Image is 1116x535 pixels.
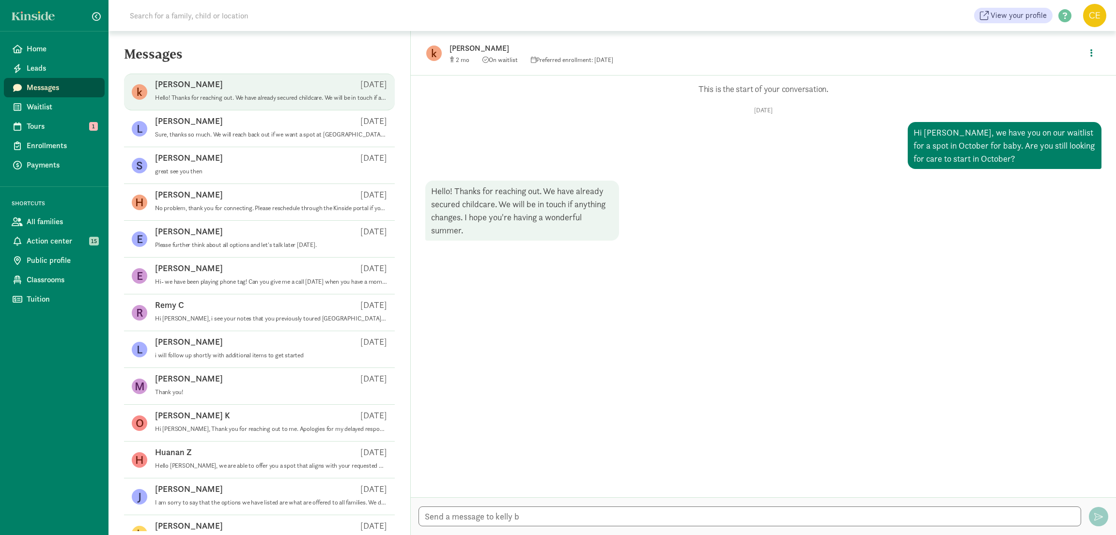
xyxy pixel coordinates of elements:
span: Leads [27,62,97,74]
p: [PERSON_NAME] [155,226,223,237]
a: Enrollments [4,136,105,155]
a: Home [4,39,105,59]
h5: Messages [108,46,380,70]
p: [DATE] [360,226,387,237]
figure: O [132,415,147,431]
a: Leads [4,59,105,78]
figure: H [132,195,147,210]
span: Public profile [27,255,97,266]
figure: k [426,46,442,61]
span: 1 [89,122,98,131]
p: Remy C [155,299,184,311]
p: Sure, thanks so much. We will reach back out if we want a spot at [GEOGRAPHIC_DATA] in the future! [155,131,387,138]
p: [DATE] [360,336,387,348]
figure: L [132,342,147,357]
span: All families [27,216,97,228]
p: [DATE] [360,410,387,421]
span: 15 [89,237,99,245]
p: [DATE] [425,107,1101,114]
figure: R [132,305,147,321]
p: [PERSON_NAME] [155,373,223,384]
p: [DATE] [360,189,387,200]
p: [PERSON_NAME] [155,152,223,164]
figure: H [132,452,147,468]
span: Action center [27,235,97,247]
span: Waitlist [27,101,97,113]
figure: M [132,379,147,394]
figure: k [132,84,147,100]
p: I am sorry to say that the options we have listed are what are offered to all families. We do not... [155,499,387,506]
a: Payments [4,155,105,175]
p: Please further think about all options and let's talk later [DATE]. [155,241,387,249]
p: great see you then [155,168,387,175]
p: [PERSON_NAME] [155,520,223,532]
figure: J [132,489,147,504]
figure: E [132,231,147,247]
p: [PERSON_NAME] [449,42,755,55]
span: Tuition [27,293,97,305]
p: [PERSON_NAME] [155,189,223,200]
p: Hello! Thanks for reaching out. We have already secured childcare. We will be in touch if anythin... [155,94,387,102]
p: [DATE] [360,152,387,164]
p: [DATE] [360,78,387,90]
p: Hi [PERSON_NAME], i see your notes that you previously toured [GEOGRAPHIC_DATA] in [DATE] for [PE... [155,315,387,322]
p: [PERSON_NAME] [155,78,223,90]
p: No problem, thank you for connecting. Please reschedule through the Kinside portal if you would l... [155,204,387,212]
span: Home [27,43,97,55]
figure: S [132,158,147,173]
p: Thank you! [155,388,387,396]
a: Waitlist [4,97,105,117]
span: Messages [27,82,97,93]
p: Hi- we have been playing phone tag! Can you give me a call [DATE] when you have a moment so we ca... [155,278,387,286]
p: i will follow up shortly with additional items to get started [155,352,387,359]
p: [PERSON_NAME] K [155,410,230,421]
div: Hello! Thanks for reaching out. We have already secured childcare. We will be in touch if anythin... [425,181,619,241]
span: View your profile [991,10,1047,21]
figure: E [132,268,147,284]
p: [DATE] [360,520,387,532]
p: This is the start of your conversation. [425,83,1101,95]
a: Messages [4,78,105,97]
p: [DATE] [360,373,387,384]
p: [DATE] [360,483,387,495]
p: [DATE] [360,446,387,458]
p: [PERSON_NAME] [155,483,223,495]
figure: L [132,121,147,137]
a: Classrooms [4,270,105,290]
span: Preferred enrollment: [DATE] [531,56,613,64]
p: [PERSON_NAME] [155,262,223,274]
span: Classrooms [27,274,97,286]
a: All families [4,212,105,231]
p: [PERSON_NAME] [155,115,223,127]
span: Enrollments [27,140,97,152]
div: Hi [PERSON_NAME], we have you on our waitlist for a spot in October for baby. Are you still looki... [908,122,1101,169]
p: [DATE] [360,262,387,274]
a: Tours 1 [4,117,105,136]
span: On waitlist [482,56,518,64]
a: View your profile [974,8,1053,23]
input: Search for a family, child or location [124,6,396,25]
span: 2 [456,56,469,64]
a: Public profile [4,251,105,270]
p: [PERSON_NAME] [155,336,223,348]
a: Action center 15 [4,231,105,251]
p: Huanan Z [155,446,192,458]
p: [DATE] [360,299,387,311]
p: Hello [PERSON_NAME], we are able to offer you a spot that aligns with your requested month of car... [155,462,387,470]
a: Tuition [4,290,105,309]
p: [DATE] [360,115,387,127]
span: Payments [27,159,97,171]
span: Tours [27,121,97,132]
p: Hi [PERSON_NAME], Thank you for reaching out to me. Apologies for my delayed response. I was over... [155,425,387,433]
